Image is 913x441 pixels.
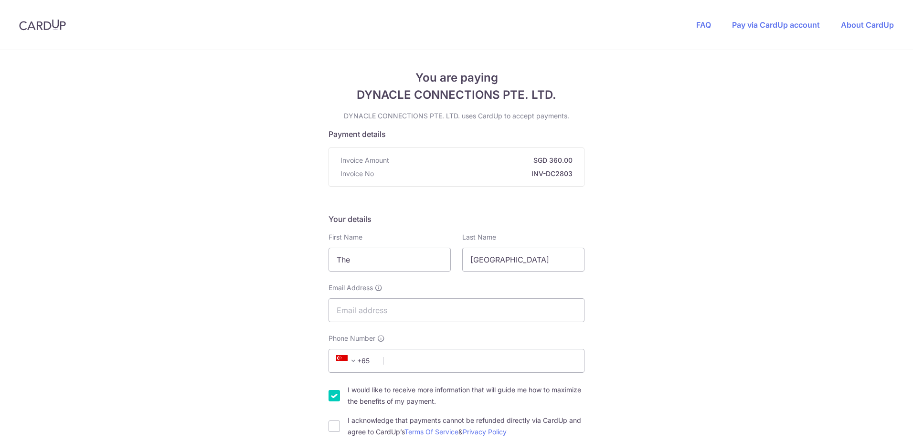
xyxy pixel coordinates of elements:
[393,156,573,165] strong: SGD 360.00
[462,248,584,272] input: Last name
[329,128,584,140] h5: Payment details
[329,69,584,86] span: You are paying
[841,20,894,30] a: About CardUp
[329,213,584,225] h5: Your details
[329,248,451,272] input: First name
[378,169,573,178] strong: INV-DC2803
[329,283,373,293] span: Email Address
[462,232,496,242] label: Last Name
[329,111,584,121] p: DYNACLE CONNECTIONS PTE. LTD. uses CardUp to accept payments.
[336,355,359,367] span: +65
[348,415,584,438] label: I acknowledge that payments cannot be refunded directly via CardUp and agree to CardUp’s &
[340,169,374,178] span: Invoice No
[340,156,389,165] span: Invoice Amount
[329,86,584,104] span: DYNACLE CONNECTIONS PTE. LTD.
[732,20,820,30] a: Pay via CardUp account
[19,19,66,31] img: CardUp
[463,428,507,436] a: Privacy Policy
[696,20,711,30] a: FAQ
[329,298,584,322] input: Email address
[333,355,376,367] span: +65
[329,334,375,343] span: Phone Number
[329,232,362,242] label: First Name
[348,384,584,407] label: I would like to receive more information that will guide me how to maximize the benefits of my pa...
[404,428,458,436] a: Terms Of Service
